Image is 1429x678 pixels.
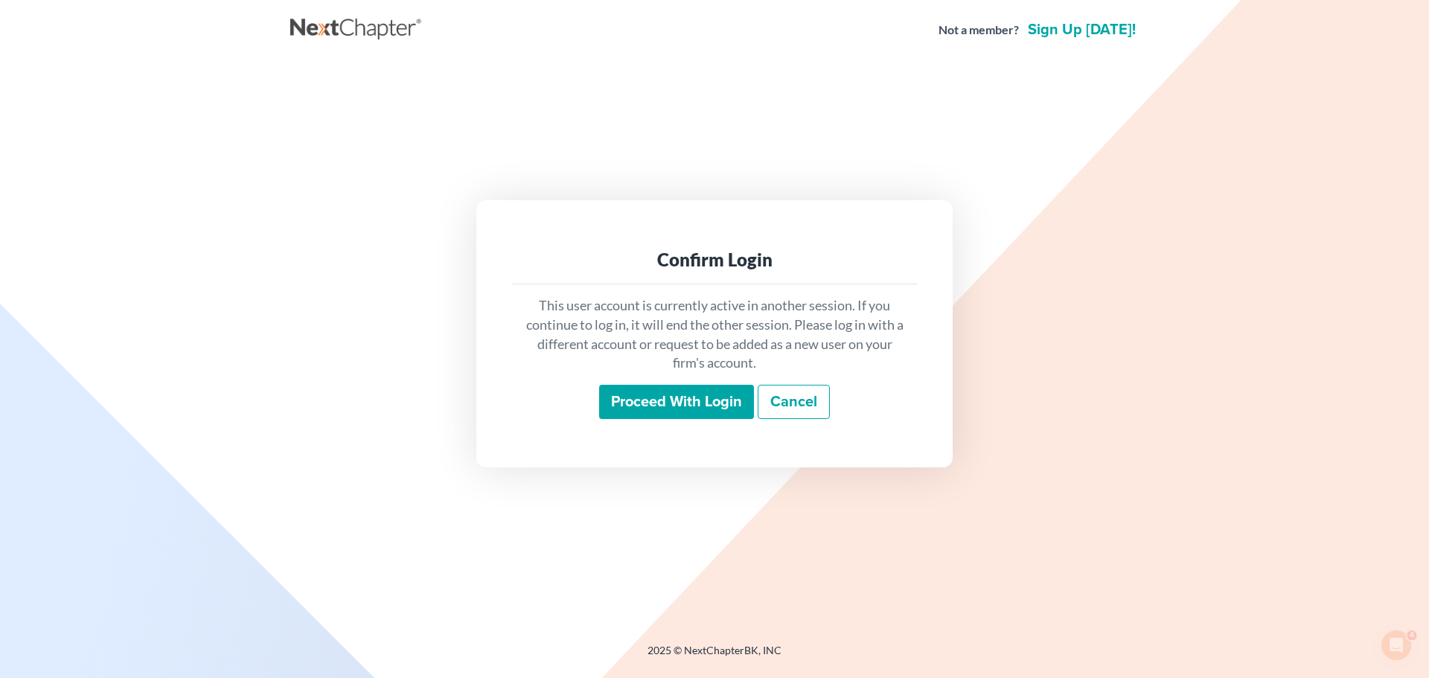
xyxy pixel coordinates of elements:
[599,385,754,419] input: Proceed with login
[1025,22,1139,37] a: Sign up [DATE]!
[939,22,1019,39] strong: Not a member?
[1409,627,1421,639] span: 4
[524,296,905,373] p: This user account is currently active in another session. If you continue to log in, it will end ...
[524,248,905,272] div: Confirm Login
[1378,627,1414,663] iframe: Intercom live chat
[290,643,1139,670] div: 2025 © NextChapterBK, INC
[758,385,830,419] a: Cancel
